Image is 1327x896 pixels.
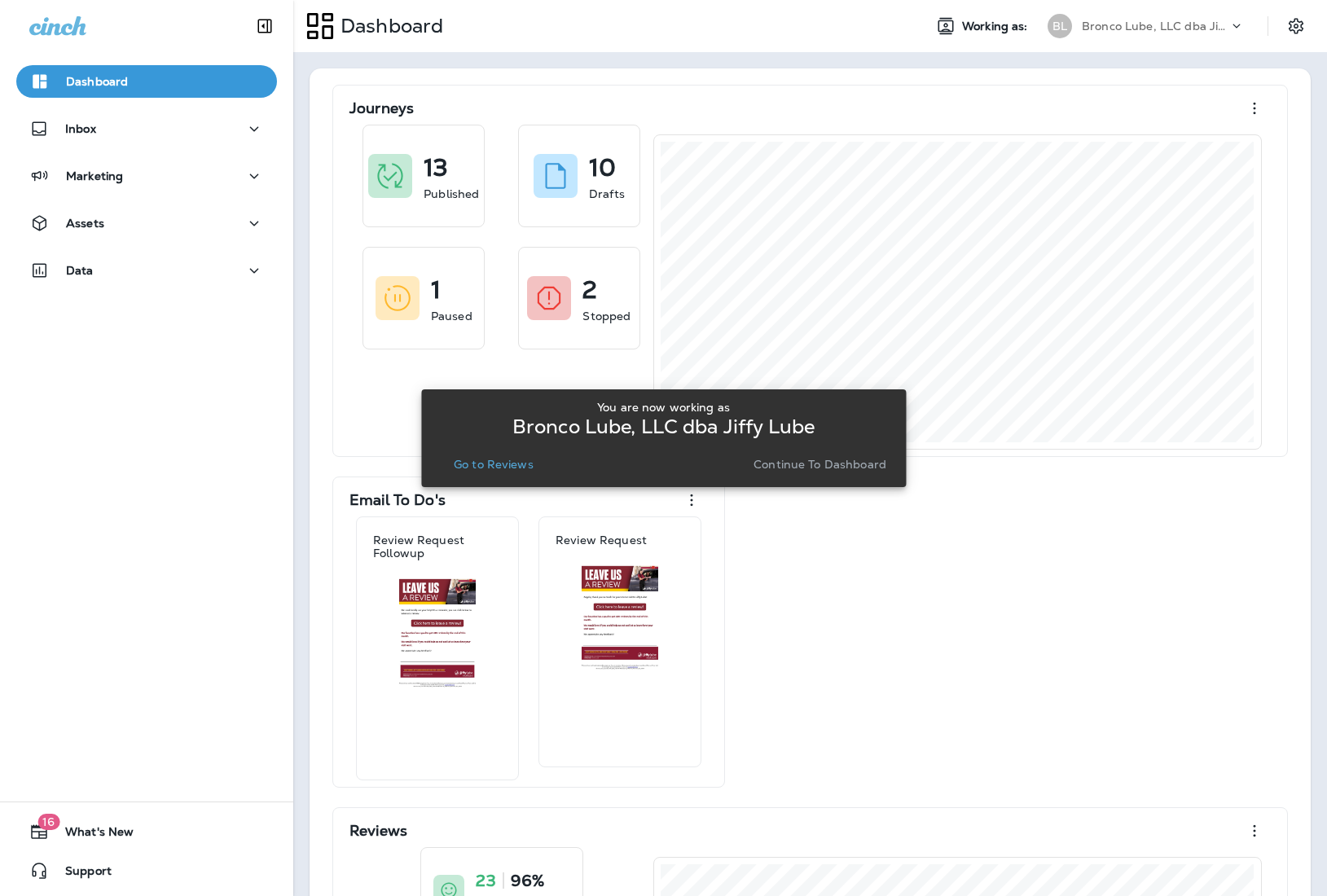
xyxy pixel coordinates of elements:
button: Collapse Sidebar [242,10,288,42]
p: Data [66,264,94,277]
span: 16 [37,814,59,830]
p: Journeys [349,100,414,116]
div: BL [1048,14,1072,38]
button: Data [16,254,277,287]
p: Inbox [65,122,96,135]
p: 23 [476,872,495,889]
button: Go to Reviews [447,453,540,476]
button: 16What's New [16,815,277,848]
button: Inbox [16,112,277,145]
p: Review Request Followup [373,534,502,560]
button: Marketing [16,160,277,192]
p: You are now working as [597,401,730,414]
span: Support [49,864,112,884]
p: Reviews [349,823,407,839]
button: Assets [16,207,277,239]
button: Continue to Dashboard [747,453,893,476]
span: What's New [49,825,134,845]
button: Dashboard [16,65,277,98]
p: Dashboard [334,14,443,38]
p: Bronco Lube, LLC dba Jiffy Lube [512,420,815,433]
p: Bronco Lube, LLC dba Jiffy Lube [1082,20,1228,33]
p: Email To Do's [349,492,446,508]
button: Settings [1281,11,1311,41]
p: Dashboard [66,75,128,88]
button: Support [16,854,277,887]
p: Continue to Dashboard [754,458,886,471]
p: 96% [511,872,544,889]
span: Working as: [962,20,1031,33]
p: Marketing [66,169,123,182]
p: Go to Reviews [454,458,534,471]
img: 98ff190d-0e4d-46c6-8d52-3f025410cccf.jpg [372,576,503,688]
p: Assets [66,217,104,230]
